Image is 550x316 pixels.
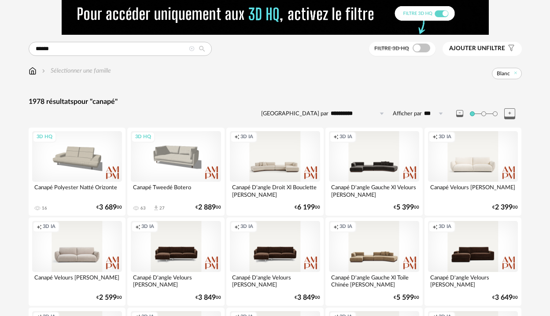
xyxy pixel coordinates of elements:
[198,205,216,210] span: 2 889
[396,205,414,210] span: 5 399
[234,134,240,140] span: Creation icon
[374,46,409,51] span: Filtre 3D HQ
[131,132,155,143] div: 3D HQ
[32,182,122,199] div: Canapé Polyester Natté Orizonte
[127,217,225,305] a: Creation icon 3D IA Canapé D'angle Velours [PERSON_NAME] €3 84900
[127,128,225,216] a: 3D HQ Canapé Tweedé Botero 63 Download icon 27 €2 88900
[153,205,159,211] span: Download icon
[29,217,126,305] a: Creation icon 3D IA Canapé Velours [PERSON_NAME] €2 59900
[492,205,518,210] div: € 00
[340,224,352,230] span: 3D IA
[226,217,324,305] a: Creation icon 3D IA Canapé D'angle Velours [PERSON_NAME] €3 84900
[40,66,47,75] img: svg+xml;base64,PHN2ZyB3aWR0aD0iMTYiIGhlaWdodD0iMTYiIHZpZXdCb3g9IjAgMCAxNiAxNiIgZmlsbD0ibm9uZSIgeG...
[33,132,56,143] div: 3D HQ
[32,272,122,290] div: Canapé Velours [PERSON_NAME]
[96,205,122,210] div: € 00
[297,295,315,301] span: 3 849
[37,224,42,230] span: Creation icon
[234,224,240,230] span: Creation icon
[439,224,451,230] span: 3D IA
[325,217,423,305] a: Creation icon 3D IA Canapé D'angle Gauche Xl Toile Chinée [PERSON_NAME] €5 59900
[497,70,510,77] span: Blanc
[340,134,352,140] span: 3D IA
[29,128,126,216] a: 3D HQ Canapé Polyester Natté Orizonte 16 €3 68900
[230,272,320,290] div: Canapé D'angle Velours [PERSON_NAME]
[428,272,518,290] div: Canapé D'angle Velours [PERSON_NAME]
[135,224,140,230] span: Creation icon
[131,182,221,199] div: Canapé Tweedé Botero
[432,224,438,230] span: Creation icon
[428,182,518,199] div: Canapé Velours [PERSON_NAME]
[394,295,419,301] div: € 00
[492,295,518,301] div: € 00
[40,66,111,75] div: Sélectionner une famille
[226,128,324,216] a: Creation icon 3D IA Canapé D'angle Droit Xl Bouclette [PERSON_NAME] €6 19900
[140,206,146,211] div: 63
[141,224,154,230] span: 3D IA
[198,295,216,301] span: 3 849
[99,205,117,210] span: 3 689
[29,97,522,107] div: 1978 résultats
[443,42,522,56] button: Ajouter unfiltre Filter icon
[424,217,522,305] a: Creation icon 3D IA Canapé D'angle Velours [PERSON_NAME] €3 64900
[394,205,419,210] div: € 00
[329,182,419,199] div: Canapé D'angle Gauche Xl Velours [PERSON_NAME]
[131,272,221,290] div: Canapé D'angle Velours [PERSON_NAME]
[505,45,515,52] span: Filter icon
[333,224,339,230] span: Creation icon
[230,182,320,199] div: Canapé D'angle Droit Xl Bouclette [PERSON_NAME]
[159,206,165,211] div: 27
[196,295,221,301] div: € 00
[495,295,513,301] span: 3 649
[96,295,122,301] div: € 00
[432,134,438,140] span: Creation icon
[449,45,486,51] span: Ajouter un
[99,295,117,301] span: 2 599
[495,205,513,210] span: 2 399
[74,98,118,105] span: pour "canapé"
[43,224,55,230] span: 3D IA
[297,205,315,210] span: 6 199
[196,205,221,210] div: € 00
[393,110,422,118] label: Afficher par
[29,66,37,75] img: svg+xml;base64,PHN2ZyB3aWR0aD0iMTYiIGhlaWdodD0iMTciIHZpZXdCb3g9IjAgMCAxNiAxNyIgZmlsbD0ibm9uZSIgeG...
[325,128,423,216] a: Creation icon 3D IA Canapé D'angle Gauche Xl Velours [PERSON_NAME] €5 39900
[449,45,505,52] span: filtre
[261,110,329,118] label: [GEOGRAPHIC_DATA] par
[295,295,320,301] div: € 00
[240,134,253,140] span: 3D IA
[295,205,320,210] div: € 00
[396,295,414,301] span: 5 599
[240,224,253,230] span: 3D IA
[42,206,47,211] div: 16
[439,134,451,140] span: 3D IA
[424,128,522,216] a: Creation icon 3D IA Canapé Velours [PERSON_NAME] €2 39900
[329,272,419,290] div: Canapé D'angle Gauche Xl Toile Chinée [PERSON_NAME]
[333,134,339,140] span: Creation icon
